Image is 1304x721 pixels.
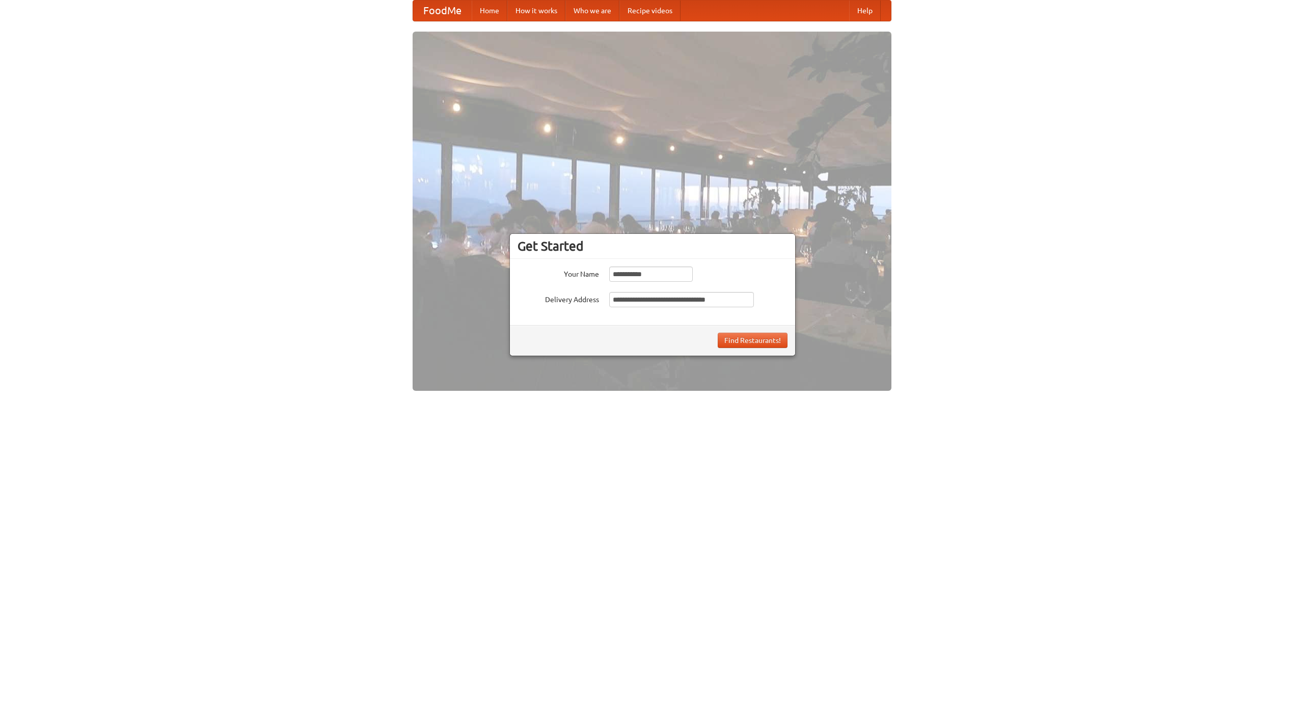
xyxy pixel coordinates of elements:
a: Recipe videos [619,1,681,21]
a: How it works [507,1,565,21]
a: Home [472,1,507,21]
button: Find Restaurants! [718,333,787,348]
h3: Get Started [518,238,787,254]
a: FoodMe [413,1,472,21]
label: Delivery Address [518,292,599,305]
a: Who we are [565,1,619,21]
a: Help [849,1,881,21]
label: Your Name [518,266,599,279]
